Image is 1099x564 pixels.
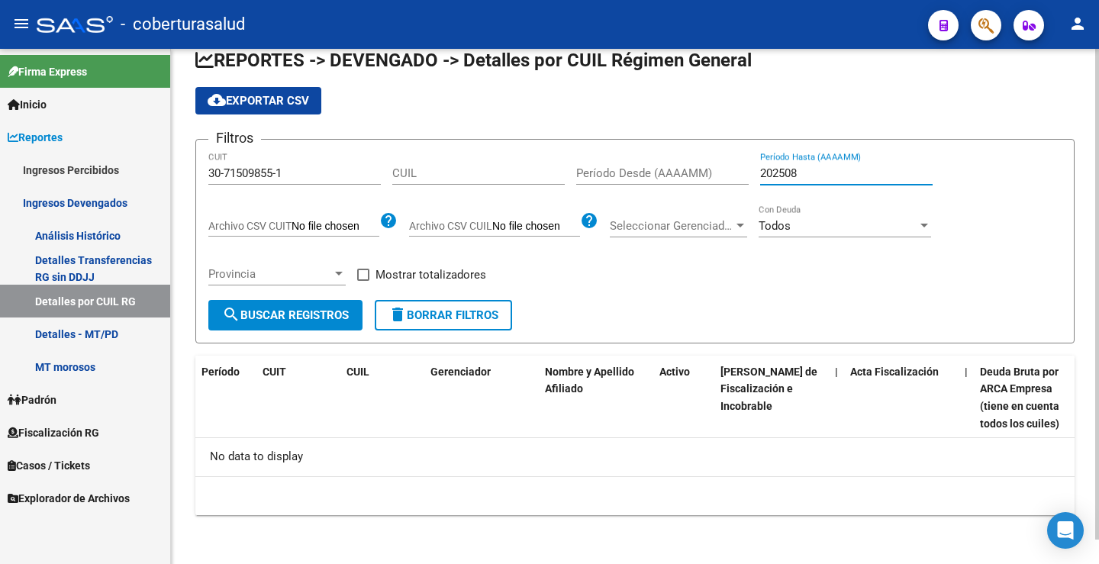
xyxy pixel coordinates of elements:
[292,220,379,234] input: Archivo CSV CUIT
[974,356,1088,440] datatable-header-cell: Deuda Bruta por ARCA Empresa (tiene en cuenta todos los cuiles)
[539,356,653,440] datatable-header-cell: Nombre y Apellido Afiliado
[340,356,424,440] datatable-header-cell: CUIL
[256,356,340,440] datatable-header-cell: CUIT
[195,438,1075,476] div: No data to display
[8,424,99,441] span: Fiscalización RG
[388,305,407,324] mat-icon: delete
[208,220,292,232] span: Archivo CSV CUIT
[8,392,56,408] span: Padrón
[121,8,245,41] span: - coberturasalud
[659,366,690,378] span: Activo
[580,211,598,230] mat-icon: help
[201,366,240,378] span: Período
[850,366,939,378] span: Acta Fiscalización
[195,356,256,440] datatable-header-cell: Período
[195,87,321,114] button: Exportar CSV
[208,300,363,330] button: Buscar Registros
[492,220,580,234] input: Archivo CSV CUIL
[959,356,974,440] datatable-header-cell: |
[409,220,492,232] span: Archivo CSV CUIL
[208,94,309,108] span: Exportar CSV
[208,91,226,109] mat-icon: cloud_download
[653,356,714,440] datatable-header-cell: Activo
[1068,15,1087,33] mat-icon: person
[714,356,829,440] datatable-header-cell: Deuda Bruta Neto de Fiscalización e Incobrable
[424,356,539,440] datatable-header-cell: Gerenciador
[346,366,369,378] span: CUIL
[965,366,968,378] span: |
[8,96,47,113] span: Inicio
[375,266,486,284] span: Mostrar totalizadores
[379,211,398,230] mat-icon: help
[388,308,498,322] span: Borrar Filtros
[1047,512,1084,549] div: Open Intercom Messenger
[430,366,491,378] span: Gerenciador
[12,15,31,33] mat-icon: menu
[980,366,1059,430] span: Deuda Bruta por ARCA Empresa (tiene en cuenta todos los cuiles)
[759,219,791,233] span: Todos
[222,308,349,322] span: Buscar Registros
[829,356,844,440] datatable-header-cell: |
[844,356,959,440] datatable-header-cell: Acta Fiscalización
[720,366,817,413] span: [PERSON_NAME] de Fiscalización e Incobrable
[8,63,87,80] span: Firma Express
[8,457,90,474] span: Casos / Tickets
[195,50,752,71] span: REPORTES -> DEVENGADO -> Detalles por CUIL Régimen General
[610,219,733,233] span: Seleccionar Gerenciador
[545,366,634,395] span: Nombre y Apellido Afiliado
[263,366,286,378] span: CUIT
[208,267,332,281] span: Provincia
[8,490,130,507] span: Explorador de Archivos
[222,305,240,324] mat-icon: search
[8,129,63,146] span: Reportes
[208,127,261,149] h3: Filtros
[835,366,838,378] span: |
[375,300,512,330] button: Borrar Filtros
